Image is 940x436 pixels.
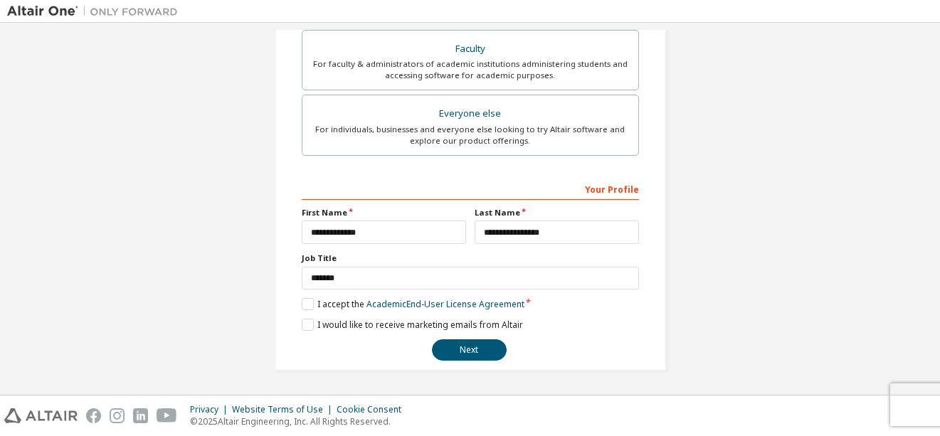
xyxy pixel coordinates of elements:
[86,408,101,423] img: facebook.svg
[302,177,639,200] div: Your Profile
[302,252,639,264] label: Job Title
[311,124,630,147] div: For individuals, businesses and everyone else looking to try Altair software and explore our prod...
[311,58,630,81] div: For faculty & administrators of academic institutions administering students and accessing softwa...
[7,4,185,18] img: Altair One
[475,207,639,218] label: Last Name
[157,408,177,423] img: youtube.svg
[366,298,524,310] a: Academic End-User License Agreement
[133,408,148,423] img: linkedin.svg
[302,319,523,331] label: I would like to receive marketing emails from Altair
[4,408,78,423] img: altair_logo.svg
[302,298,524,310] label: I accept the
[190,415,410,427] p: © 2025 Altair Engineering, Inc. All Rights Reserved.
[311,39,630,59] div: Faculty
[190,404,232,415] div: Privacy
[232,404,337,415] div: Website Terms of Use
[432,339,507,361] button: Next
[311,104,630,124] div: Everyone else
[337,404,410,415] div: Cookie Consent
[110,408,125,423] img: instagram.svg
[302,207,466,218] label: First Name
